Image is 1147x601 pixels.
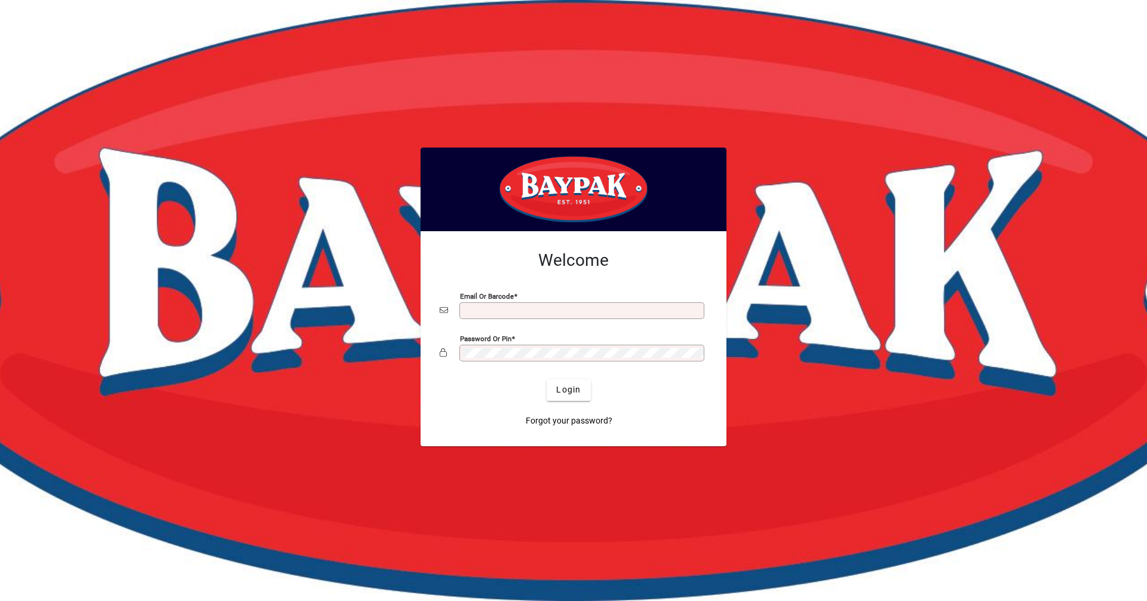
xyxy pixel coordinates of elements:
[521,410,617,432] a: Forgot your password?
[556,384,581,396] span: Login
[460,292,514,300] mat-label: Email or Barcode
[440,250,707,271] h2: Welcome
[547,379,590,401] button: Login
[526,415,612,427] span: Forgot your password?
[460,334,511,342] mat-label: Password or Pin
